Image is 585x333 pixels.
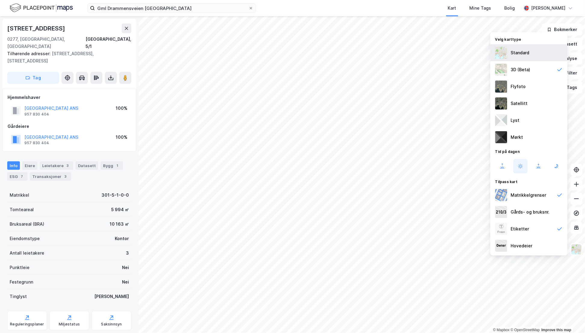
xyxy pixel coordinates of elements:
img: majorOwner.b5e170eddb5c04bfeeff.jpeg [495,240,507,252]
div: 3D (Beta) [511,66,530,73]
div: Velg karttype [490,33,568,44]
div: Kart [448,5,456,12]
div: Info [7,161,20,170]
div: Mørkt [511,134,523,141]
img: Z [495,81,507,93]
button: Tag [7,72,59,84]
a: OpenStreetMap [511,328,540,332]
div: Matrikkelgrenser [511,192,546,199]
div: Etiketter [511,225,529,233]
img: cadastreBorders.cfe08de4b5ddd52a10de.jpeg [495,189,507,201]
div: Tinglyst [10,293,27,300]
div: [GEOGRAPHIC_DATA], 5/1 [86,36,131,50]
div: Eiendomstype [10,235,40,242]
div: [PERSON_NAME] [94,293,129,300]
div: 1 [114,163,120,169]
img: Z [495,223,507,235]
span: Tilhørende adresser: [7,51,52,56]
div: 957 830 404 [24,112,49,117]
div: Tid på dagen [490,146,568,157]
div: Eiere [22,161,37,170]
div: 3 [63,173,69,179]
div: 5 994 ㎡ [111,206,129,213]
div: Flyfoto [511,83,526,90]
div: ESG [7,172,27,181]
button: Filter [554,67,583,79]
img: Z [495,47,507,59]
div: 3 [126,249,129,257]
div: Nei [122,278,129,286]
div: Saksinnsyn [101,322,122,327]
button: Tags [555,81,583,94]
div: Leietakere [40,161,73,170]
input: Søk på adresse, matrikkel, gårdeiere, leietakere eller personer [95,4,249,13]
iframe: Chat Widget [555,304,585,333]
div: 100% [116,134,127,141]
div: Kontor [115,235,129,242]
div: 10 163 ㎡ [110,220,129,228]
div: Hjemmelshaver [8,94,131,101]
div: Miljøstatus [59,322,80,327]
img: Z [571,244,582,255]
div: Bygg [101,161,123,170]
div: 957 830 404 [24,141,49,145]
img: luj3wr1y2y3+OchiMxRmMxRlscgabnMEmZ7DJGWxyBpucwSZnsMkZbHIGm5zBJmewyRlscgabnMEmZ7DJGWxyBpucwSZnsMkZ... [495,114,507,126]
div: 7 [19,173,25,179]
div: [PERSON_NAME] [531,5,566,12]
img: cadastreKeys.547ab17ec502f5a4ef2b.jpeg [495,206,507,218]
div: Nei [122,264,129,271]
div: Reguleringsplaner [10,322,44,327]
div: Tomteareal [10,206,34,213]
div: 301-5-1-0-0 [102,192,129,199]
div: Tilpass kart [490,176,568,187]
img: 9k= [495,97,507,109]
img: Z [495,64,507,76]
div: Bolig [505,5,515,12]
div: Festegrunn [10,278,33,286]
div: Punktleie [10,264,30,271]
div: Datasett [76,161,98,170]
div: Mine Tags [470,5,491,12]
div: Transaksjoner [30,172,71,181]
div: 3 [65,163,71,169]
div: Lyst [511,117,520,124]
div: Bruksareal (BRA) [10,220,44,228]
div: 100% [116,105,127,112]
img: logo.f888ab2527a4732fd821a326f86c7f29.svg [10,3,73,13]
div: 0277, [GEOGRAPHIC_DATA], [GEOGRAPHIC_DATA] [7,36,86,50]
a: Mapbox [493,328,510,332]
div: Gårds- og bruksnr. [511,208,550,216]
div: Antall leietakere [10,249,44,257]
div: [STREET_ADDRESS], [STREET_ADDRESS] [7,50,127,65]
button: Bokmerker [542,24,583,36]
div: Satellitt [511,100,528,107]
div: Matrikkel [10,192,29,199]
div: Chatt-widget [555,304,585,333]
div: Hovedeier [511,242,533,249]
img: nCdM7BzjoCAAAAAElFTkSuQmCC [495,131,507,143]
a: Improve this map [542,328,571,332]
div: Gårdeiere [8,123,131,130]
div: Standard [511,49,530,56]
div: [STREET_ADDRESS] [7,24,66,33]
